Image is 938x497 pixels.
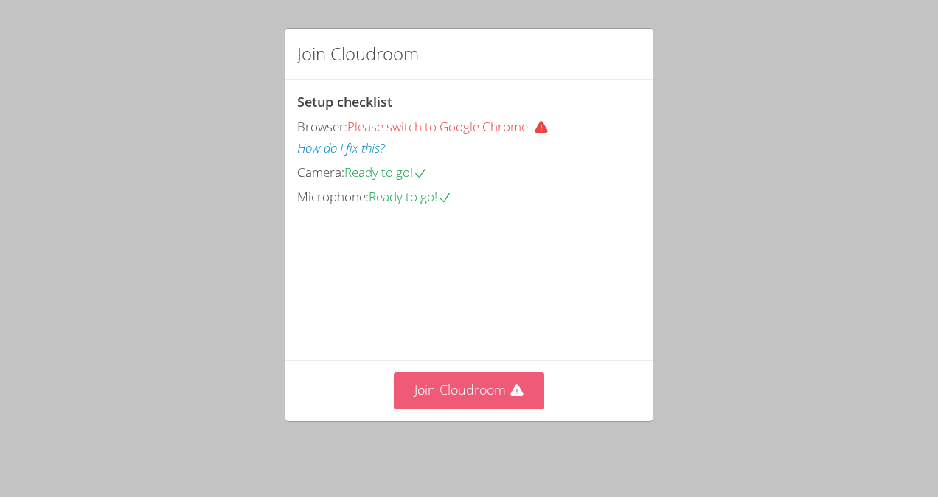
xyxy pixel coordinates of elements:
span: Ready to go! [369,188,452,205]
span: Please switch to Google Chrome. [347,118,555,135]
button: Join Cloudroom [394,372,545,409]
span: Ready to go! [344,164,428,181]
span: Setup checklist [297,93,392,111]
span: Microphone: [297,188,369,205]
span: Browser: [297,118,347,135]
h2: Join Cloudroom [297,41,419,67]
button: How do I fix this? [297,138,385,159]
span: Camera: [297,164,344,181]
